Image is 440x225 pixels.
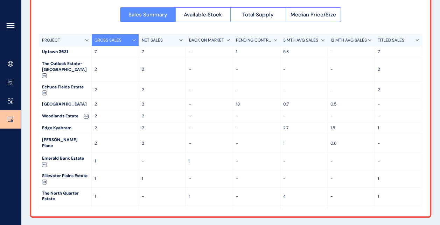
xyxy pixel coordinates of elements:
p: - [236,140,277,146]
p: PENDING CONTRACTS [236,37,274,43]
p: 1 [377,125,419,131]
p: - [377,158,419,164]
span: Available Stock [184,11,222,18]
p: BACK ON MARKET [189,37,224,43]
p: 2 [142,125,183,131]
div: Edge Kyabram [39,122,91,134]
p: 1 [377,194,419,199]
p: 2 [95,66,136,72]
p: - [236,158,277,164]
p: 2 [95,101,136,107]
span: Sales Summary [128,11,167,18]
p: - [377,113,419,119]
p: - [189,66,230,72]
div: [GEOGRAPHIC_DATA] [39,99,91,110]
p: 0.5 [330,101,372,107]
p: - [330,158,372,164]
p: TITLED SALES [377,37,404,43]
p: - [142,194,183,199]
p: - [236,66,277,72]
div: The North Quarter Estate [39,188,91,206]
p: 2 [142,66,183,72]
p: - [283,66,324,72]
div: Tatura Waters Estate [39,206,91,223]
div: Uptown 3631 [39,46,91,58]
p: - [142,158,183,164]
p: - [236,87,277,93]
p: 0.6 [330,140,372,146]
p: 2 [95,140,136,146]
div: Emerald Bank Estate [39,153,91,170]
p: NET SALES [142,37,163,43]
span: Total Supply [242,11,274,18]
p: - [377,101,419,107]
p: - [189,176,230,182]
p: 1 [189,194,230,199]
button: Available Stock [175,7,231,22]
button: Sales Summary [120,7,175,22]
p: 0.7 [283,101,324,107]
p: 4 [283,194,324,199]
p: - [330,66,372,72]
p: 1 [236,49,277,55]
button: Total Supply [230,7,286,22]
p: - [330,194,372,199]
p: - [330,87,372,93]
p: 12 MTH AVG SALES [330,37,367,43]
p: 7 [377,49,419,55]
p: 1 [95,194,136,199]
p: 1 [377,176,419,182]
button: Median Price/Size [286,7,341,22]
div: [PERSON_NAME] Place [39,134,91,152]
p: 2 [142,113,183,119]
p: - [283,113,324,119]
p: - [189,140,230,146]
p: - [283,176,324,182]
span: Median Price/Size [291,11,336,18]
p: 1 [283,140,324,146]
p: 1 [95,158,136,164]
p: 1.8 [330,125,372,131]
p: 2 [142,101,183,107]
p: 2 [377,87,419,93]
p: PROJECT [42,37,60,43]
p: - [377,140,419,146]
p: 1 [95,176,136,182]
p: 2 [95,113,136,119]
p: - [330,113,372,119]
p: 2 [142,140,183,146]
p: - [283,87,324,93]
p: 1 [142,176,183,182]
p: 2 [95,125,136,131]
p: 2 [95,87,136,93]
div: Woodlands Estate [39,110,91,122]
p: - [189,113,230,119]
p: - [236,176,277,182]
p: 3 MTH AVG SALES [283,37,318,43]
p: - [236,113,277,119]
p: 18 [236,101,277,107]
p: 1 [189,158,230,164]
p: 5.3 [283,49,324,55]
p: 7 [95,49,136,55]
p: 2.7 [283,125,324,131]
p: - [189,49,230,55]
div: The Outlook Estate- [GEOGRAPHIC_DATA] [39,58,91,81]
div: Echuca Fields Estate [39,81,91,99]
p: - [283,158,324,164]
p: - [189,87,230,93]
p: - [189,101,230,107]
p: - [330,176,372,182]
div: Silkwater Plains Estate [39,170,91,187]
p: 2 [377,66,419,72]
p: - [189,125,230,131]
p: GROSS SALES [95,37,121,43]
p: - [330,49,372,55]
p: - [236,194,277,199]
p: 2 [142,87,183,93]
p: 7 [142,49,183,55]
p: - [236,125,277,131]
